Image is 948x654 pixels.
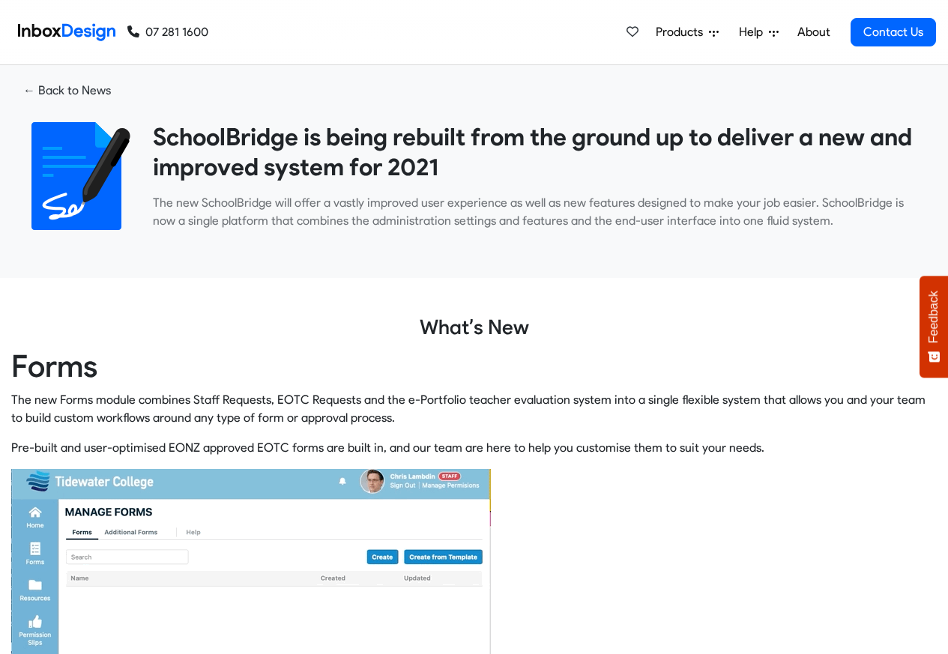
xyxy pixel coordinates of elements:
[920,276,948,378] button: Feedback - Show survey
[650,17,725,47] a: Products
[11,314,937,341] h4: What’s New
[11,391,937,427] p: The new Forms module combines Staff Requests, EOTC Requests and the e-Portfolio teacher evaluatio...
[153,122,926,182] heading: SchoolBridge is being rebuilt from the ground up to deliver a new and improved system for 2021
[851,18,936,46] a: Contact Us
[793,17,834,47] a: About
[11,77,123,104] a: ← Back to News
[11,439,937,457] p: Pre-built and user-optimised EONZ approved EOTC forms are built in, and our team are here to help...
[656,23,709,41] span: Products
[739,23,769,41] span: Help
[927,291,941,343] span: Feedback
[153,194,926,230] p: ​The new SchoolBridge will offer a vastly improved user experience as well as new features design...
[127,23,208,41] a: 07 281 1600
[22,122,130,230] img: 2022_01_18_icon_signature.svg
[11,347,937,385] h2: Forms
[733,17,785,47] a: Help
